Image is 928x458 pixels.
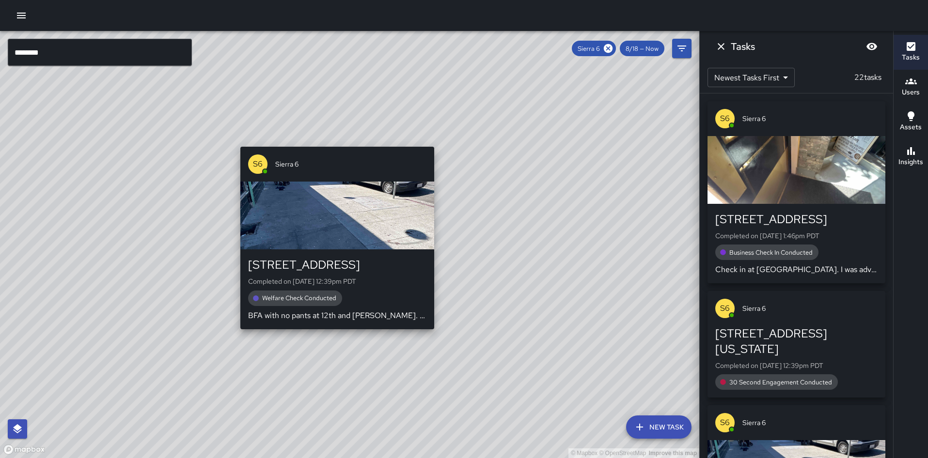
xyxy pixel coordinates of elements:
[715,361,878,370] p: Completed on [DATE] 12:39pm PDT
[742,114,878,123] span: Sierra 6
[708,68,795,87] div: Newest Tasks First
[850,72,885,83] p: 22 tasks
[708,101,885,283] button: S6Sierra 6[STREET_ADDRESS]Completed on [DATE] 1:46pm PDTBusiness Check In ConductedCheck in at [G...
[862,37,881,56] button: Blur
[715,326,878,357] div: [STREET_ADDRESS][US_STATE]
[248,257,426,273] div: [STREET_ADDRESS]
[248,276,426,286] p: Completed on [DATE] 12:39pm PDT
[256,294,342,302] span: Welfare Check Conducted
[711,37,731,56] button: Dismiss
[894,105,928,139] button: Assets
[672,39,692,58] button: Filters
[620,45,664,53] span: 8/18 — Now
[715,264,878,275] p: Check in at [GEOGRAPHIC_DATA]. I was advised that everything is good. Code 4
[894,70,928,105] button: Users
[724,248,818,257] span: Business Check In Conducted
[898,157,923,168] h6: Insights
[902,87,920,98] h6: Users
[720,417,730,428] p: S6
[572,45,606,53] span: Sierra 6
[720,113,730,124] p: S6
[731,39,755,54] h6: Tasks
[253,158,263,170] p: S6
[724,378,838,386] span: 30 Second Engagement Conducted
[894,35,928,70] button: Tasks
[240,147,434,329] button: S6Sierra 6[STREET_ADDRESS]Completed on [DATE] 12:39pm PDTWelfare Check ConductedBFA with no pants...
[742,418,878,427] span: Sierra 6
[720,303,730,314] p: S6
[900,122,922,133] h6: Assets
[902,52,920,63] h6: Tasks
[715,231,878,241] p: Completed on [DATE] 1:46pm PDT
[708,291,885,397] button: S6Sierra 6[STREET_ADDRESS][US_STATE]Completed on [DATE] 12:39pm PDT30 Second Engagement Conducted
[894,139,928,174] button: Insights
[572,41,616,56] div: Sierra 6
[715,212,878,227] div: [STREET_ADDRESS]
[275,159,426,169] span: Sierra 6
[626,415,692,439] button: New Task
[248,310,426,321] p: BFA with no pants at 12th and [PERSON_NAME]. OPD was called. Keeping code 5 on BFA until PD shows...
[742,304,878,313] span: Sierra 6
